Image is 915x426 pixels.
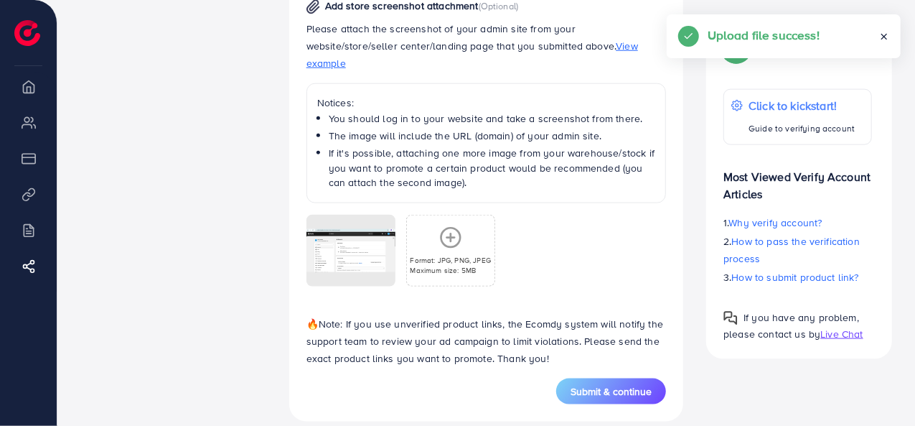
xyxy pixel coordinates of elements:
[729,216,822,230] span: Why verify account?
[14,20,40,46] img: logo
[329,111,656,126] li: You should log in to your website and take a screenshot from there.
[749,97,855,114] p: Click to kickstart!
[329,146,656,190] li: If it's possible, attaching one more image from your warehouse/stock if you want to promote a cer...
[571,384,652,399] span: Submit & continue
[723,234,860,266] span: How to pass the verification process
[306,20,667,72] p: Please attach the screenshot of your admin site from your website/store/seller center/landing pag...
[749,120,855,137] p: Guide to verifying account
[306,229,395,272] img: img uploaded
[732,270,859,284] span: How to submit product link?
[723,310,859,341] span: If you have any problem, please contact us by
[723,157,872,203] p: Most Viewed Verify Account Articles
[306,315,667,367] p: Note: If you use unverified product links, the Ecomdy system will notify the support team to revi...
[723,214,872,231] p: 1.
[329,129,656,143] li: The image will include the URL (domain) of your admin site.
[306,39,638,70] span: View example
[410,265,492,275] p: Maximum size: 5MB
[723,233,872,267] p: 2.
[820,327,863,341] span: Live Chat
[556,379,666,404] button: Submit & continue
[317,94,656,111] p: Notices:
[723,311,738,325] img: Popup guide
[723,269,872,286] p: 3.
[410,255,492,265] p: Format: JPG, PNG, JPEG
[306,317,319,331] span: 🔥
[708,26,820,45] h5: Upload file success!
[854,361,904,415] iframe: Chat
